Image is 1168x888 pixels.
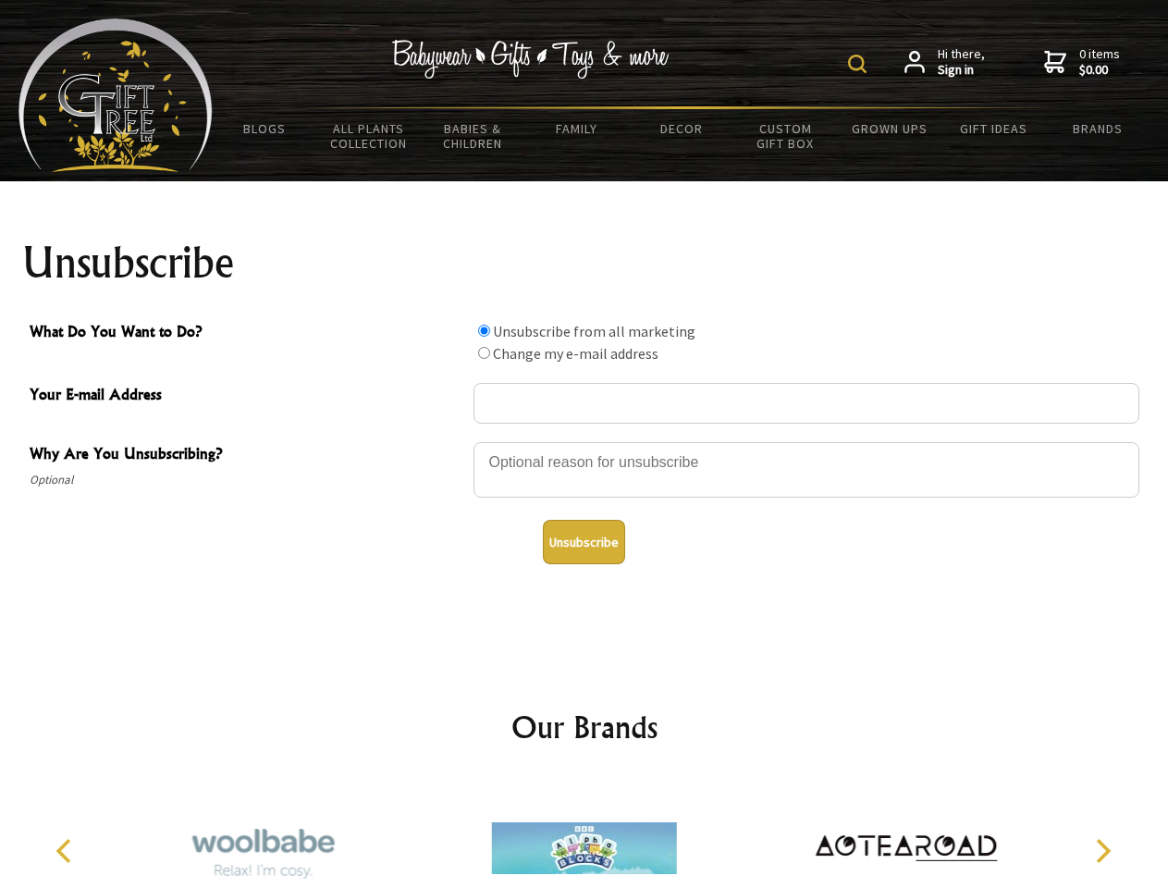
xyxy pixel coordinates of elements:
[629,109,733,148] a: Decor
[941,109,1046,148] a: Gift Ideas
[30,469,464,491] span: Optional
[837,109,941,148] a: Grown Ups
[1046,109,1150,148] a: Brands
[493,322,695,340] label: Unsubscribe from all marketing
[1079,45,1120,79] span: 0 items
[22,240,1147,285] h1: Unsubscribe
[848,55,867,73] img: product search
[1079,62,1120,79] strong: $0.00
[392,40,670,79] img: Babywear - Gifts - Toys & more
[30,442,464,469] span: Why Are You Unsubscribing?
[213,109,317,148] a: BLOGS
[421,109,525,163] a: Babies & Children
[473,442,1139,498] textarea: Why Are You Unsubscribing?
[1082,831,1123,871] button: Next
[1044,46,1120,79] a: 0 items$0.00
[317,109,422,163] a: All Plants Collection
[938,46,985,79] span: Hi there,
[904,46,985,79] a: Hi there,Sign in
[473,383,1139,424] input: Your E-mail Address
[493,344,658,363] label: Change my e-mail address
[733,109,838,163] a: Custom Gift Box
[543,520,625,564] button: Unsubscribe
[938,62,985,79] strong: Sign in
[30,320,464,347] span: What Do You Want to Do?
[37,705,1132,749] h2: Our Brands
[478,347,490,359] input: What Do You Want to Do?
[18,18,213,172] img: Babyware - Gifts - Toys and more...
[478,325,490,337] input: What Do You Want to Do?
[525,109,630,148] a: Family
[30,383,464,410] span: Your E-mail Address
[46,831,87,871] button: Previous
